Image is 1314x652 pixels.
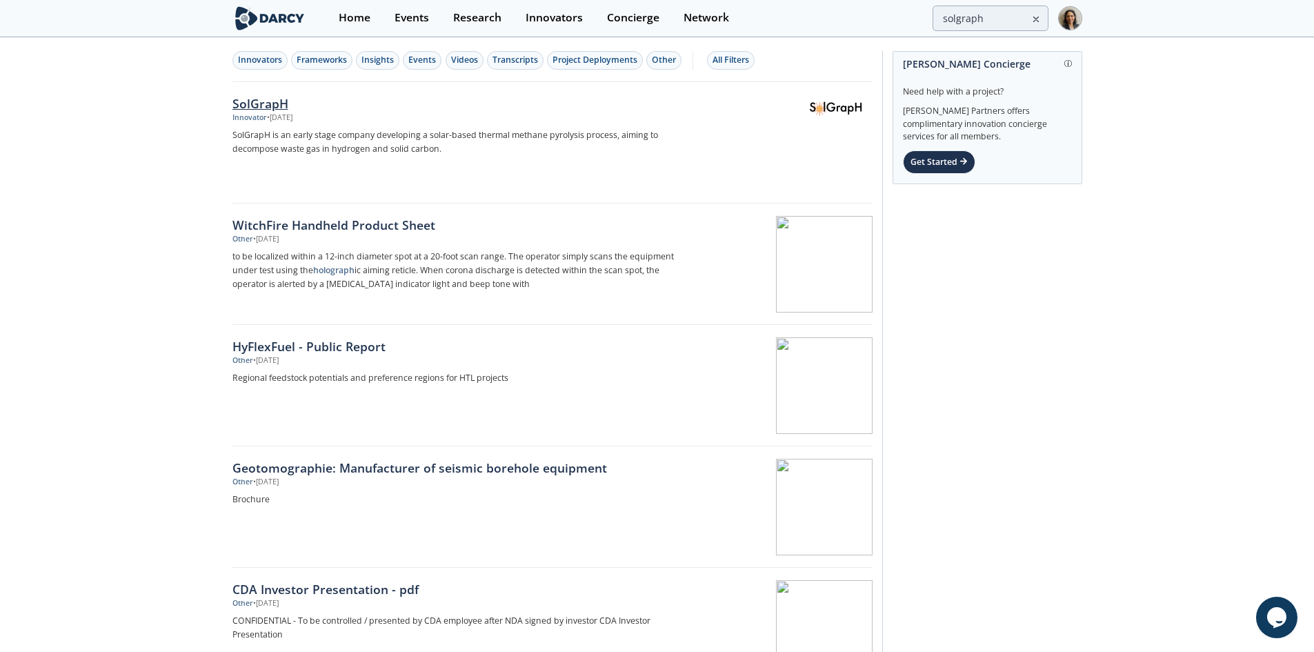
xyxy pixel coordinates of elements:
iframe: chat widget [1256,597,1300,638]
div: Other [232,598,253,609]
div: Videos [451,54,478,66]
button: Other [646,51,681,70]
div: All Filters [713,54,749,66]
button: Videos [446,51,484,70]
div: CDA Investor Presentation - pdf [232,580,689,598]
div: • [DATE] [253,598,279,609]
img: SolGrapH [802,97,870,121]
div: • [DATE] [267,112,292,124]
div: Need help with a project? [903,76,1072,98]
button: Events [403,51,441,70]
div: Other [232,234,253,245]
div: [PERSON_NAME] Concierge [903,52,1072,76]
a: HyFlexFuel - Public Report Other •[DATE] Regional feedstock potentials and preference regions for... [232,325,873,446]
button: Project Deployments [547,51,643,70]
a: Geotomographie: Manufacturer of seismic borehole equipment Other •[DATE] Brochure [232,446,873,568]
img: Profile [1058,6,1082,30]
div: Other [232,477,253,488]
a: SolGrapH Innovator •[DATE] SolGrapH is an early stage company developing a solar-based thermal me... [232,82,873,204]
input: Advanced Search [933,6,1048,31]
div: Project Deployments [553,54,637,66]
div: Network [684,12,729,23]
button: Insights [356,51,399,70]
p: SolGrapH is an early stage company developing a solar-based thermal methane pyrolysis process, ai... [232,128,689,156]
div: Events [408,54,436,66]
div: Events [395,12,429,23]
p: Regional feedstock potentials and preference regions for HTL projects [232,371,689,385]
div: Other [232,355,253,366]
p: Brochure [232,493,689,506]
div: [PERSON_NAME] Partners offers complimentary innovation concierge services for all members. [903,98,1072,144]
button: Transcripts [487,51,544,70]
div: • [DATE] [253,355,279,366]
div: Innovators [238,54,282,66]
img: logo-wide.svg [232,6,308,30]
div: Insights [361,54,394,66]
div: Home [339,12,370,23]
button: All Filters [707,51,755,70]
strong: holograph [313,264,355,276]
div: Research [453,12,501,23]
div: Geotomographie: Manufacturer of seismic borehole equipment [232,459,689,477]
div: HyFlexFuel - Public Report [232,337,689,355]
div: Innovator [232,112,267,124]
div: Innovators [526,12,583,23]
div: SolGrapH [232,95,689,112]
div: Other [652,54,676,66]
div: • [DATE] [253,234,279,245]
div: • [DATE] [253,477,279,488]
div: Frameworks [297,54,347,66]
button: Frameworks [291,51,352,70]
div: WitchFire Handheld Product Sheet [232,216,689,234]
img: information.svg [1064,60,1072,68]
button: Innovators [232,51,288,70]
div: Get Started [903,150,975,174]
div: Concierge [607,12,659,23]
p: to be localized within a 12-inch diameter spot at a 20-foot scan range. The operator simply scans... [232,250,689,291]
div: Transcripts [492,54,538,66]
p: CONFIDENTIAL - To be controlled / presented by CDA employee after NDA signed by investor CDA Inve... [232,614,689,642]
a: WitchFire Handheld Product Sheet Other •[DATE] to be localized within a 12-inch diameter spot at ... [232,204,873,325]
